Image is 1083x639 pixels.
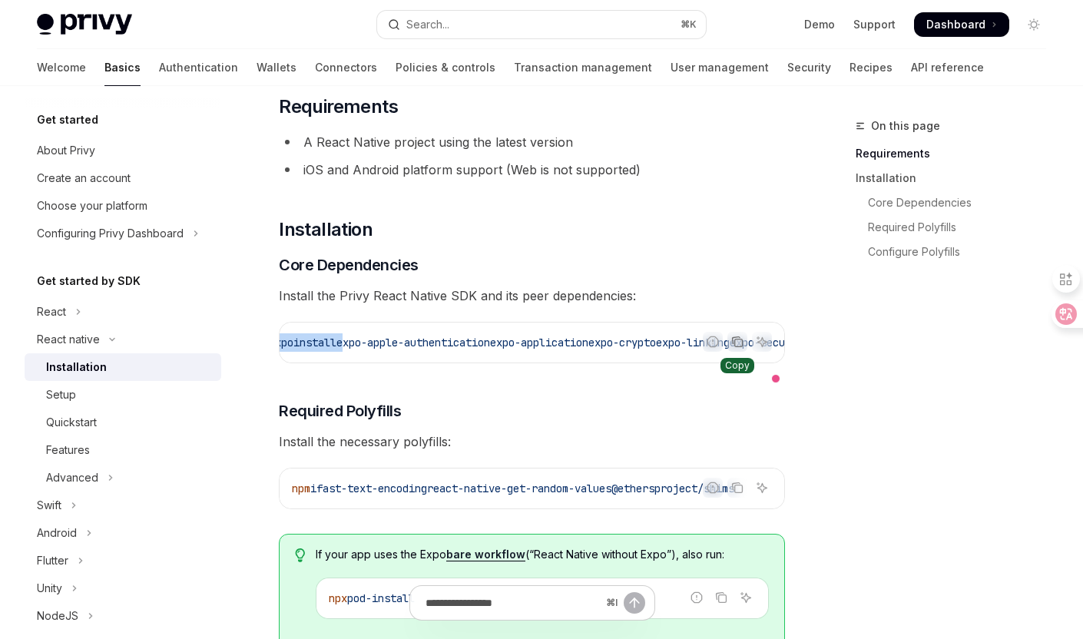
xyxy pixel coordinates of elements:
button: Open search [377,11,705,38]
button: Toggle Advanced section [25,464,221,492]
a: Recipes [850,49,893,86]
span: react-native-get-random-values [427,482,611,495]
div: Search... [406,15,449,34]
a: Quickstart [25,409,221,436]
a: About Privy [25,137,221,164]
a: Demo [804,17,835,32]
a: Installation [856,166,1058,190]
a: Connectors [315,49,377,86]
a: bare workflow [446,548,525,561]
span: expo [269,336,293,349]
h5: Get started by SDK [37,272,141,290]
div: Flutter [37,551,68,570]
a: Policies & controls [396,49,495,86]
span: @ethersproject/shims [611,482,734,495]
a: Security [787,49,831,86]
li: A React Native project using the latest version [279,131,785,153]
a: Create an account [25,164,221,192]
span: Dashboard [926,17,985,32]
div: Choose your platform [37,197,147,215]
div: Advanced [46,468,98,487]
a: Installation [25,353,221,381]
div: Copy [720,358,754,373]
a: Choose your platform [25,192,221,220]
button: Copy the contents from the code block [727,332,747,352]
span: install [293,336,336,349]
button: Toggle dark mode [1022,12,1046,37]
span: expo-application [490,336,588,349]
div: Create an account [37,169,131,187]
button: Ask AI [752,478,772,498]
button: Toggle Flutter section [25,547,221,574]
div: NodeJS [37,607,78,625]
span: Install the necessary polyfills: [279,431,785,452]
div: About Privy [37,141,95,160]
a: Features [25,436,221,464]
div: Installation [46,358,107,376]
a: User management [671,49,769,86]
a: Setup [25,381,221,409]
button: Toggle Android section [25,519,221,547]
span: Required Polyfills [279,400,401,422]
div: Android [37,524,77,542]
span: npm [292,482,310,495]
div: React [37,303,66,321]
button: Copy the contents from the code block [727,478,747,498]
span: Core Dependencies [279,254,419,276]
a: API reference [911,49,984,86]
button: Send message [624,592,645,614]
button: Toggle Unity section [25,574,221,602]
div: Features [46,441,90,459]
span: Install the Privy React Native SDK and its peer dependencies: [279,285,785,306]
button: Report incorrect code [703,478,723,498]
button: Toggle Configuring Privy Dashboard section [25,220,221,247]
button: Toggle Swift section [25,492,221,519]
a: Authentication [159,49,238,86]
a: Configure Polyfills [856,240,1058,264]
a: Requirements [856,141,1058,166]
a: Wallets [257,49,296,86]
span: i [310,482,316,495]
div: React native [37,330,100,349]
button: Toggle React section [25,298,221,326]
div: Configuring Privy Dashboard [37,224,184,243]
a: Core Dependencies [856,190,1058,215]
div: Unity [37,579,62,598]
a: Basics [104,49,141,86]
svg: Tip [295,548,306,562]
a: Support [853,17,896,32]
span: ⌘ K [681,18,697,31]
button: Toggle React native section [25,326,221,353]
input: Ask a question... [426,586,600,620]
img: light logo [37,14,132,35]
span: expo-apple-authentication [336,336,490,349]
span: fast-text-encoding [316,482,427,495]
button: Ask AI [752,332,772,352]
span: Installation [279,217,373,242]
li: iOS and Android platform support (Web is not supported) [279,159,785,180]
span: expo-crypto [588,336,656,349]
span: expo-secure-store [730,336,834,349]
div: Setup [46,386,76,404]
a: Dashboard [914,12,1009,37]
button: Report incorrect code [703,332,723,352]
span: On this page [871,117,940,135]
span: If your app uses the Expo (“React Native without Expo”), also run: [316,547,769,562]
button: Toggle NodeJS section [25,602,221,630]
div: Swift [37,496,61,515]
div: Quickstart [46,413,97,432]
h5: Get started [37,111,98,129]
a: Required Polyfills [856,215,1058,240]
span: expo-linking [656,336,730,349]
a: Welcome [37,49,86,86]
a: Transaction management [514,49,652,86]
span: Requirements [279,94,398,119]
